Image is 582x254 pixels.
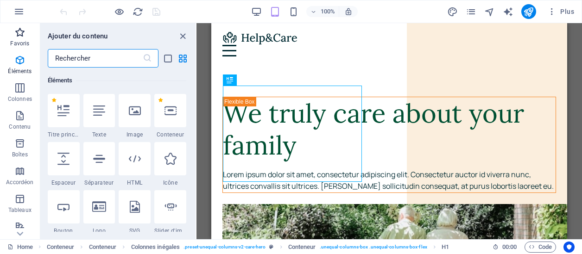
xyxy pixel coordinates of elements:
[484,6,495,17] button: navigator
[12,151,28,158] p: Boîtes
[183,242,266,253] span: . preset-unequal-columns-v2-care-hero
[133,6,143,17] i: Actualiser la page
[89,242,117,253] span: Cliquez pour sélectionner. Double-cliquez pour modifier.
[119,131,151,138] span: Image
[162,53,173,64] button: list-view
[523,6,534,17] i: Publier
[521,4,536,19] button: publish
[154,190,186,235] div: Slider d'images
[547,7,574,16] span: Plus
[47,242,449,253] nav: breadcrumb
[131,242,180,253] span: Cliquez pour sélectionner. Double-cliquez pour modifier.
[48,227,80,235] span: Bouton
[158,98,163,103] span: Supprimer des favoris
[493,242,517,253] h6: Durée de la session
[119,94,151,138] div: Image
[154,179,186,186] span: Icône
[83,227,115,235] span: Logo
[442,242,449,253] span: Cliquez pour sélectionner. Double-cliquez pour modifier.
[9,123,31,130] p: Contenu
[8,206,32,214] p: Tableaux
[177,31,188,42] button: close panel
[320,242,427,253] span: . unequal-columns-box .unequal-columns-box-flex
[177,53,188,64] button: grid-view
[48,131,80,138] span: Titre principal
[48,94,80,138] div: Titre principal
[503,6,514,17] button: text_generator
[288,242,316,253] span: Cliquez pour sélectionner. Double-cliquez pour modifier.
[503,6,513,17] i: AI Writer
[563,242,575,253] button: Usercentrics
[447,6,458,17] i: Design (Ctrl+Alt+Y)
[83,190,115,235] div: Logo
[83,131,115,138] span: Texte
[269,244,273,249] i: Cet élément est une présélection personnalisable.
[154,227,186,235] span: Slider d'images
[48,31,108,42] h6: Ajouter du contenu
[119,142,151,186] div: HTML
[114,6,125,17] button: Cliquez ici pour quitter le mode Aperçu et poursuivre l'édition.
[7,242,33,253] a: Cliquez pour annuler la sélection. Double-cliquez pour ouvrir Pages.
[83,179,115,186] span: Séparateur
[529,242,552,253] span: Code
[154,142,186,186] div: Icône
[344,7,353,16] i: Lors du redimensionnement, ajuster automatiquement le niveau de zoom en fonction de l'appareil sé...
[119,190,151,235] div: SVG
[447,6,458,17] button: design
[6,179,33,186] p: Accordéon
[119,227,151,235] span: SVG
[502,242,517,253] span: 00 00
[48,49,143,68] input: Rechercher
[8,68,32,75] p: Éléments
[544,4,578,19] button: Plus
[48,179,80,186] span: Espaceur
[51,98,57,103] span: Supprimer des favoris
[48,75,186,86] h6: Éléments
[83,142,115,186] div: Séparateur
[48,190,80,235] div: Bouton
[132,6,143,17] button: reload
[83,94,115,138] div: Texte
[47,242,75,253] span: Cliquez pour sélectionner. Double-cliquez pour modifier.
[466,6,477,17] button: pages
[154,94,186,138] div: Conteneur
[306,6,339,17] button: 100%
[320,6,335,17] h6: 100%
[8,95,32,103] p: Colonnes
[154,131,186,138] span: Conteneur
[509,243,510,250] span: :
[10,40,29,47] p: Favoris
[525,242,556,253] button: Code
[119,179,151,186] span: HTML
[484,6,495,17] i: Navigateur
[48,142,80,186] div: Espaceur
